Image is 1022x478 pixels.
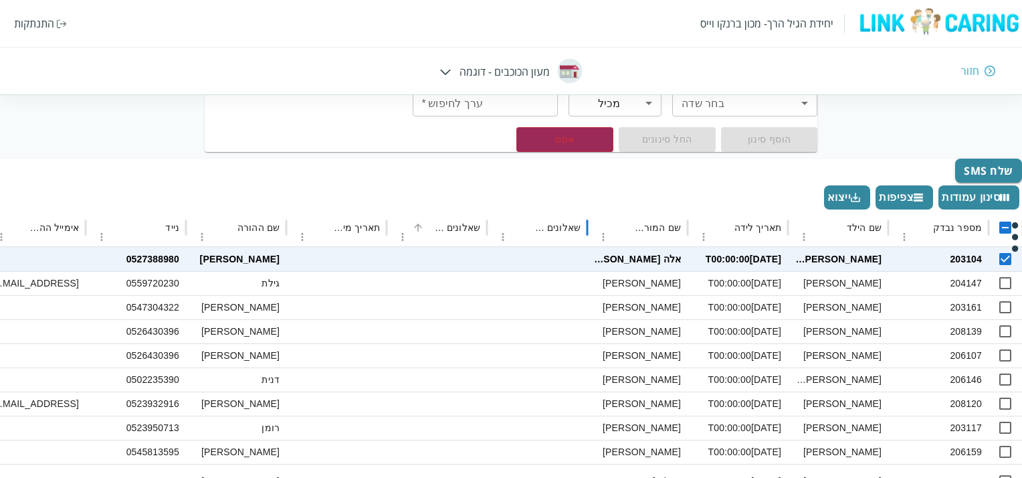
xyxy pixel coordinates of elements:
div: אהוביה כהן [788,271,888,295]
div: 0502235390 [86,368,186,392]
div: 2022-08-12T00:00:00 [688,271,788,295]
div: נייד [165,222,179,233]
button: שם הילד column menu [795,228,813,246]
div: 208120 [888,392,989,416]
button: שאלונים מלאים חלקיים column menu [494,228,512,246]
div: יחידת הגיל הרך- מכון ברנקו וייס [700,16,833,31]
button: Sort [714,218,733,237]
div: 2024-10-01T00:00:00 [688,392,788,416]
div: שאלונים מלאים חלקיים [529,222,581,233]
button: שלח SMS [955,159,1022,183]
button: Sort [7,218,26,237]
div: שאלונים מלאים [429,222,480,233]
div: אנה ביידרמן [587,440,688,464]
button: מספר נבדק column menu [895,228,914,246]
div: שרה מזרחי [587,295,688,319]
button: Sort [509,218,528,237]
img: התנתקות [57,19,67,28]
div: אלה נחשונוב [587,247,688,271]
div: הללי ממן [788,343,888,368]
button: Select columns [938,185,1019,210]
div: תאריך לידה [734,222,781,233]
div: 208139 [888,319,989,343]
button: תאריך לידה column menu [694,228,713,246]
img: logo [855,7,1022,36]
div: 0523932916 [86,392,186,416]
div: רחל מהרט [587,271,688,295]
div: דניאלה [186,319,286,343]
div: 0526430396 [86,343,186,368]
div: 206159 [888,440,989,464]
div: שם ההורה [237,222,280,233]
div: 206107 [888,343,989,368]
div: התנתקות [14,16,54,31]
div: 0526430396 [86,319,186,343]
div: 2024-03-26T00:00:00 [688,343,788,368]
div: רפאל-אהרון ממן [788,319,888,343]
div: גפן-ידיד הלוי [788,368,888,392]
button: Sort [609,218,628,237]
button: שאלונים מלאים column menu [393,228,412,246]
div: מרים טוטאנג [587,343,688,368]
button: שם המורה במסגרת column menu [594,228,613,246]
div: 0545813595 [86,440,186,464]
div: דנית [186,368,286,392]
div: 203117 [888,416,989,440]
div: דליה אלון [587,368,688,392]
button: Sort [913,218,932,237]
div: 0527388980 [86,247,186,271]
div: מספר נבדק [933,222,982,233]
div: 206146 [888,368,989,392]
div: רומן [186,416,286,440]
button: תאריך מילוי שאלונים column menu [293,228,312,246]
div: מישל רודניק [587,392,688,416]
div: גילת [186,271,286,295]
button: Density [876,185,933,210]
button: Sort [827,218,845,237]
div: תאריך מילוי שאלונים [328,222,380,233]
button: Sort [308,218,327,237]
button: Export [824,185,870,210]
div: מילכה [186,440,286,464]
div: דניאלה [186,343,286,368]
button: שם ההורה column menu [193,228,211,246]
div: סיוון [186,295,286,319]
div: 2023-05-21T00:00:00 [688,319,788,343]
div: 2023-10-12T00:00:00 [688,416,788,440]
div: 204147 [888,271,989,295]
div: ירדנה [186,392,286,416]
div: שם הילד [847,222,882,233]
div: חזור [961,64,979,78]
div: 2022-04-19T00:00:00 [688,368,788,392]
div: רפאל כהן [788,392,888,416]
button: Sort [145,218,164,237]
div: אליהו האוקיפ [788,440,888,464]
div: אימייל ההורה [27,222,79,233]
div: 203104 [888,247,989,271]
div: 2023-06-27T00:00:00 [688,247,788,271]
div: מכיל [569,90,661,116]
div: 0547304322 [86,295,186,319]
div: נועם בנבנשטי [788,247,888,271]
div: 2022-05-12T00:00:00 [688,295,788,319]
div: אוליביה לכטמן [788,416,888,440]
button: נייד column menu [92,228,111,246]
div: 0523950713 [86,416,186,440]
button: Sort [217,218,236,237]
div: גילי חונגסאי [587,416,688,440]
div: רחל האוקיפ [587,319,688,343]
div: 2022-03-08T00:00:00 [688,440,788,464]
div: שם המורה במסגרת [629,222,681,233]
button: אפס [516,127,613,152]
div: אורי לוי [788,295,888,319]
div: 0559720230 [86,271,186,295]
div: נטלי [186,247,286,271]
img: חזור [985,65,995,77]
div: 203161 [888,295,989,319]
button: Sort [409,218,427,237]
